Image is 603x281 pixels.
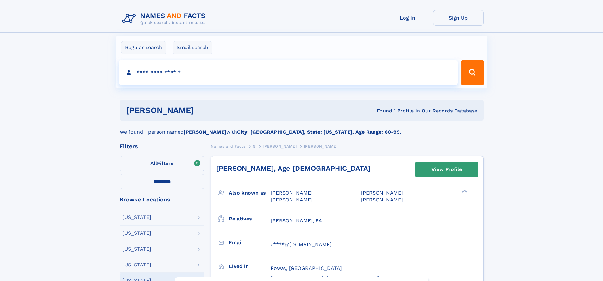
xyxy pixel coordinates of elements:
[122,262,151,267] div: [US_STATE]
[285,107,477,114] div: Found 1 Profile In Our Records Database
[122,246,151,252] div: [US_STATE]
[361,197,403,203] span: [PERSON_NAME]
[229,214,271,224] h3: Relatives
[120,121,484,136] div: We found 1 person named with .
[253,144,256,149] span: N
[304,144,338,149] span: [PERSON_NAME]
[271,197,313,203] span: [PERSON_NAME]
[271,190,313,196] span: [PERSON_NAME]
[120,197,204,202] div: Browse Locations
[271,217,322,224] a: [PERSON_NAME], 94
[126,106,286,114] h1: [PERSON_NAME]
[229,237,271,248] h3: Email
[431,162,462,177] div: View Profile
[461,60,484,85] button: Search Button
[229,261,271,272] h3: Lived in
[120,156,204,171] label: Filters
[184,129,226,135] b: [PERSON_NAME]
[263,142,297,150] a: [PERSON_NAME]
[150,160,157,166] span: All
[119,60,458,85] input: search input
[237,129,400,135] b: City: [GEOGRAPHIC_DATA], State: [US_STATE], Age Range: 60-99
[122,231,151,236] div: [US_STATE]
[433,10,484,26] a: Sign Up
[460,189,468,194] div: ❯
[121,41,166,54] label: Regular search
[211,142,246,150] a: Names and Facts
[229,188,271,198] h3: Also known as
[216,164,371,172] a: [PERSON_NAME], Age [DEMOGRAPHIC_DATA]
[122,215,151,220] div: [US_STATE]
[382,10,433,26] a: Log In
[253,142,256,150] a: N
[120,10,211,27] img: Logo Names and Facts
[120,144,204,149] div: Filters
[415,162,478,177] a: View Profile
[173,41,212,54] label: Email search
[263,144,297,149] span: [PERSON_NAME]
[361,190,403,196] span: [PERSON_NAME]
[271,265,342,271] span: Poway, [GEOGRAPHIC_DATA]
